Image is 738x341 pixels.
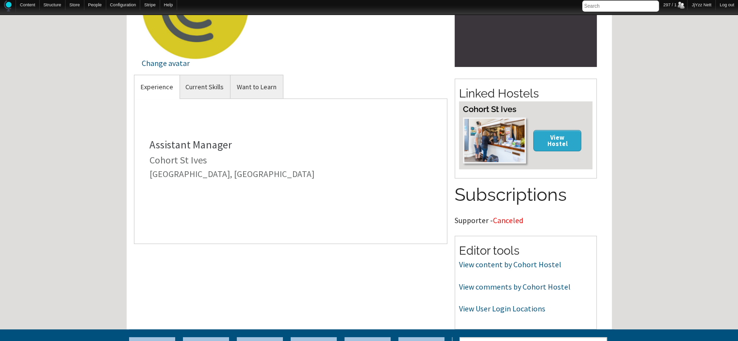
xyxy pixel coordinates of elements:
h2: Subscriptions [455,182,597,208]
div: Change avatar [142,59,249,67]
h2: Editor tools [459,243,592,259]
a: Cohort St Ives [463,104,516,114]
img: Home [4,0,12,12]
a: Cohort St Ives [149,154,207,166]
a: View Hostel [533,130,582,151]
h2: Linked Hostels [459,85,592,102]
div: [GEOGRAPHIC_DATA], [GEOGRAPHIC_DATA] [149,170,432,179]
section: Supporter - [455,182,597,224]
a: Experience [134,75,180,99]
a: View User Login Locations [459,304,545,313]
input: Search [582,0,659,12]
a: View comments by Cohort Hostel [459,282,571,292]
a: Want to Learn [230,75,283,99]
span: Canceled [493,215,523,225]
a: Current Skills [179,75,230,99]
div: Assistant Manager [149,139,432,150]
a: View content by Cohort Hostel [459,260,561,269]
